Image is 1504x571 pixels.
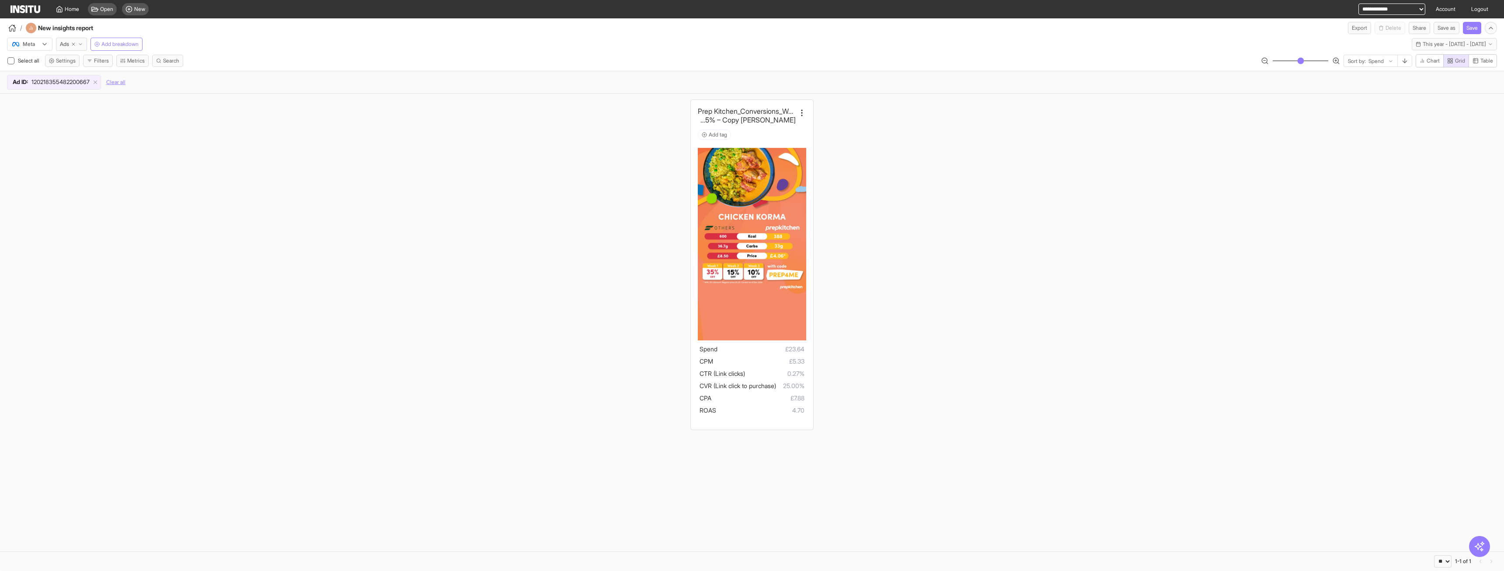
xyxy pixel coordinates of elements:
[713,356,804,367] span: £5.33
[106,75,125,90] button: Clear all
[1348,22,1371,34] button: Export
[7,23,22,33] button: /
[1409,22,1430,34] button: Share
[1348,58,1366,65] span: Sort by:
[700,370,745,377] span: CTR (Link clicks)
[1416,54,1444,67] button: Chart
[7,75,101,89] div: Ad ID:120218355482200667
[31,78,90,87] span: 120218355482200667
[698,130,731,140] button: Add tag
[134,6,145,13] span: New
[1427,57,1440,64] span: Chart
[1443,54,1469,67] button: Grid
[152,55,183,67] button: Search
[700,382,776,389] span: CVR (Link click to purchase)
[1375,22,1405,34] span: You cannot delete a preset report.
[776,381,804,391] span: 25.00%
[1480,57,1493,64] span: Table
[65,6,79,13] span: Home
[10,5,40,13] img: Logo
[700,394,711,402] span: CPA
[709,131,727,138] span: Add tag
[60,41,69,48] span: Ads
[26,23,117,33] div: New insights report
[716,405,804,416] span: 4.70
[1375,22,1405,34] button: Delete
[1455,558,1471,565] div: 1-1 of 1
[18,57,41,64] span: Select all
[100,6,113,13] span: Open
[1434,22,1459,34] button: Save as
[45,55,80,67] button: Settings
[1455,57,1465,64] span: Grid
[698,116,796,124] h2: [PERSON_NAME] Korma_Brand Copy_Welcome Offer Code 35% – Copy
[101,41,139,48] span: Add breakdown
[1423,41,1486,48] span: This year - [DATE] - [DATE]
[163,57,179,64] span: Search
[717,344,804,354] span: £23.64
[1463,22,1481,34] button: Save
[116,55,149,67] button: Metrics
[711,393,804,403] span: £7.88
[38,24,117,32] h4: New insights report
[91,38,143,51] button: Add breakdown
[1412,38,1497,50] button: This year - [DATE] - [DATE]
[700,345,717,353] span: Spend
[698,107,796,116] h2: Prep Kitchen_Conversions_Wearable Tech_Frive Compar
[700,357,713,365] span: CPM
[20,24,22,32] span: /
[745,368,804,379] span: 0.27%
[13,78,28,87] span: Ad ID :
[698,107,796,124] div: Prep Kitchen_Conversions_Wearable Tech_Frive Comparison Korma_Brand Copy_Welcome Offer Code 35% –...
[700,406,716,414] span: ROAS
[1469,54,1497,67] button: Table
[83,55,113,67] button: Filters
[56,38,87,51] button: Ads
[56,57,76,64] span: Settings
